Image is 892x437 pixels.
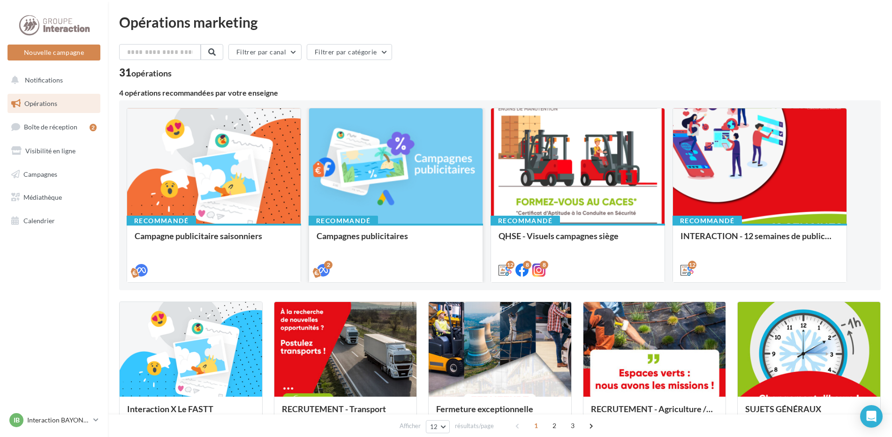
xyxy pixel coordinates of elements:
[680,231,839,250] div: INTERACTION - 12 semaines de publication
[127,216,196,226] div: Recommandé
[745,404,873,423] div: SUJETS GÉNÉRAUX
[119,68,172,78] div: 31
[131,69,172,77] div: opérations
[523,261,531,269] div: 8
[430,423,438,430] span: 12
[400,422,421,430] span: Afficher
[23,193,62,201] span: Médiathèque
[27,415,90,425] p: Interaction BAYONNE
[688,261,696,269] div: 12
[540,261,548,269] div: 8
[25,76,63,84] span: Notifications
[547,418,562,433] span: 2
[24,99,57,107] span: Opérations
[455,422,494,430] span: résultats/page
[499,231,657,250] div: QHSE - Visuels campagnes siège
[127,404,255,423] div: Interaction X Le FASTT
[307,44,392,60] button: Filtrer par catégorie
[6,188,102,207] a: Médiathèque
[506,261,514,269] div: 12
[14,415,20,425] span: IB
[317,231,475,250] div: Campagnes publicitaires
[673,216,742,226] div: Recommandé
[6,70,98,90] button: Notifications
[436,404,564,423] div: Fermeture exceptionnelle
[529,418,544,433] span: 1
[8,411,100,429] a: IB Interaction BAYONNE
[119,89,881,97] div: 4 opérations recommandées par votre enseigne
[6,117,102,137] a: Boîte de réception2
[591,404,718,423] div: RECRUTEMENT - Agriculture / Espaces verts
[6,94,102,113] a: Opérations
[860,405,883,428] div: Open Intercom Messenger
[324,261,333,269] div: 2
[565,418,580,433] span: 3
[6,165,102,184] a: Campagnes
[6,141,102,161] a: Visibilité en ligne
[23,170,57,178] span: Campagnes
[282,404,409,423] div: RECRUTEMENT - Transport
[90,124,97,131] div: 2
[135,231,293,250] div: Campagne publicitaire saisonniers
[8,45,100,60] button: Nouvelle campagne
[23,217,55,225] span: Calendrier
[426,420,450,433] button: 12
[25,147,76,155] span: Visibilité en ligne
[119,15,881,29] div: Opérations marketing
[491,216,560,226] div: Recommandé
[6,211,102,231] a: Calendrier
[24,123,77,131] span: Boîte de réception
[309,216,378,226] div: Recommandé
[228,44,302,60] button: Filtrer par canal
